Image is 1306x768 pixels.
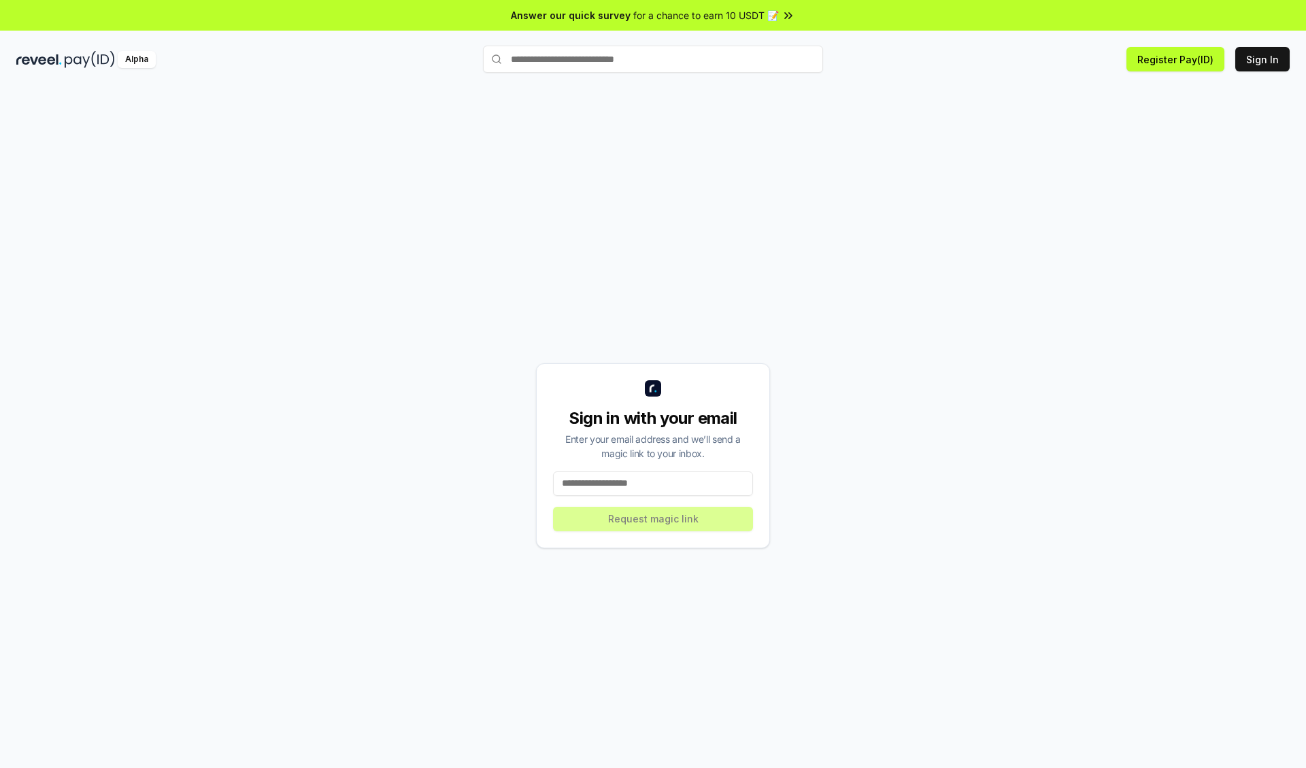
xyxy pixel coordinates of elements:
div: Enter your email address and we’ll send a magic link to your inbox. [553,432,753,461]
span: Answer our quick survey [511,8,631,22]
img: pay_id [65,51,115,68]
img: reveel_dark [16,51,62,68]
span: for a chance to earn 10 USDT 📝 [633,8,779,22]
button: Register Pay(ID) [1126,47,1224,71]
button: Sign In [1235,47,1290,71]
img: logo_small [645,380,661,397]
div: Alpha [118,51,156,68]
div: Sign in with your email [553,407,753,429]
